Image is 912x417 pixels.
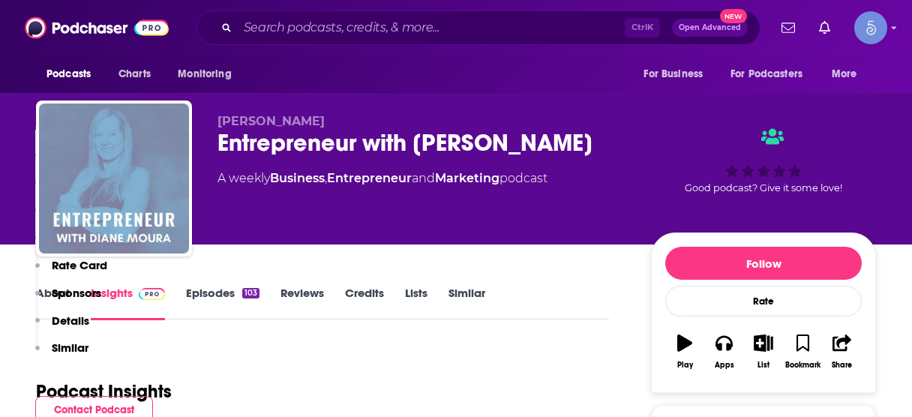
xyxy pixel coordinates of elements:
a: Charts [109,60,160,88]
input: Search podcasts, credits, & more... [238,16,625,40]
button: open menu [167,60,250,88]
a: Credits [345,286,384,320]
p: Sponsors [52,286,101,300]
span: and [412,171,435,185]
button: open menu [633,60,721,88]
button: Bookmark [783,325,822,379]
div: A weekly podcast [217,169,547,187]
img: Podchaser - Follow, Share and Rate Podcasts [25,13,169,42]
img: User Profile [854,11,887,44]
span: For Podcasters [730,64,802,85]
div: List [757,361,769,370]
a: Reviews [280,286,324,320]
div: 103 [242,288,259,298]
button: open menu [721,60,824,88]
span: Good podcast? Give it some love! [685,182,842,193]
span: More [832,64,857,85]
button: Show profile menu [854,11,887,44]
a: Business [270,171,325,185]
div: Bookmark [785,361,820,370]
button: Similar [35,340,88,368]
span: Charts [118,64,151,85]
button: Details [35,313,89,341]
button: open menu [36,60,110,88]
div: Apps [715,361,734,370]
a: Lists [405,286,427,320]
a: Entrepreneur [327,171,412,185]
span: Podcasts [46,64,91,85]
a: Show notifications dropdown [775,15,801,40]
span: Monitoring [178,64,231,85]
div: Rate [665,286,862,316]
a: Marketing [435,171,499,185]
span: Ctrl K [625,18,660,37]
div: Search podcasts, credits, & more... [196,10,760,45]
a: Similar [448,286,485,320]
button: List [744,325,783,379]
span: Open Advanced [679,24,741,31]
span: [PERSON_NAME] [217,114,325,128]
span: Logged in as Spiral5-G1 [854,11,887,44]
button: Open AdvancedNew [672,19,748,37]
button: Share [823,325,862,379]
div: Good podcast? Give it some love! [651,114,876,207]
button: Sponsors [35,286,101,313]
a: Show notifications dropdown [813,15,836,40]
span: New [720,9,747,23]
span: For Business [643,64,703,85]
button: open menu [821,60,876,88]
p: Details [52,313,89,328]
p: Similar [52,340,88,355]
div: Play [677,361,693,370]
img: Entrepreneur with Diane Moura [39,103,189,253]
button: Follow [665,247,862,280]
button: Apps [704,325,743,379]
a: Episodes103 [186,286,259,320]
span: , [325,171,327,185]
button: Play [665,325,704,379]
div: Share [832,361,852,370]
